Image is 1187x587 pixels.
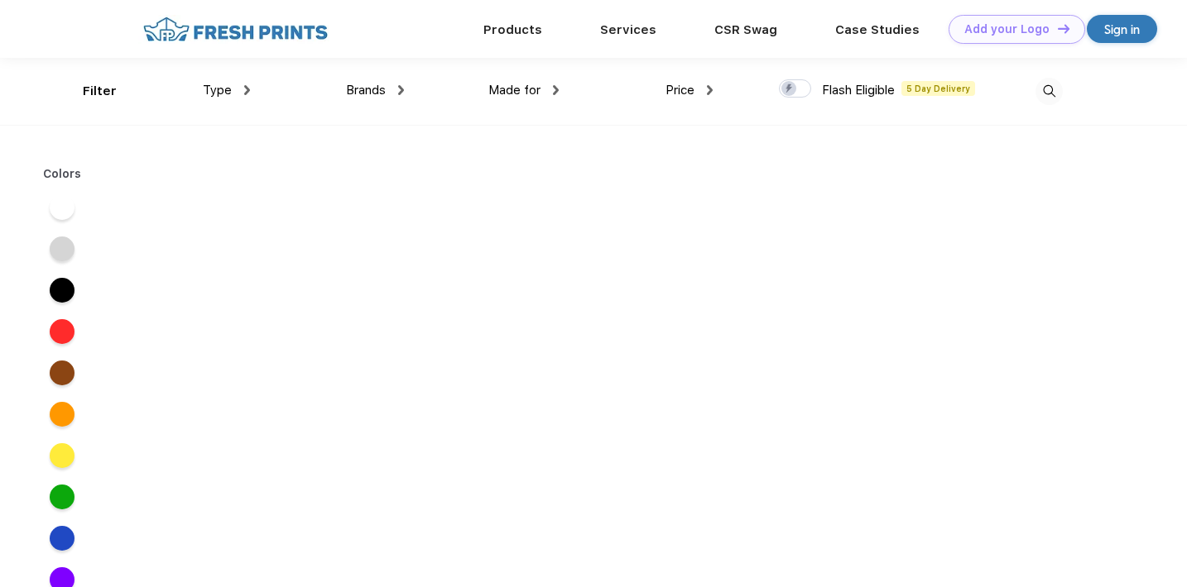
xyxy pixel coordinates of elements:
a: Sign in [1087,15,1157,43]
div: Colors [31,165,94,183]
div: Filter [83,82,117,101]
a: Products [483,22,542,37]
img: DT [1058,24,1069,33]
span: Brands [346,83,386,98]
img: dropdown.png [398,85,404,95]
span: Made for [488,83,541,98]
img: dropdown.png [553,85,559,95]
img: fo%20logo%202.webp [138,15,333,44]
img: dropdown.png [707,85,713,95]
span: Flash Eligible [822,83,895,98]
span: 5 Day Delivery [901,81,975,96]
img: desktop_search.svg [1036,78,1063,105]
div: Add your Logo [964,22,1050,36]
span: Price [666,83,694,98]
span: Type [203,83,232,98]
img: dropdown.png [244,85,250,95]
div: Sign in [1104,20,1140,39]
